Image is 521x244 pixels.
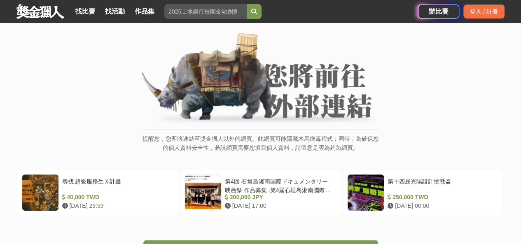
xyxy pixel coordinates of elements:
[388,202,496,210] div: [DATE] 00:00
[225,177,333,193] div: 第4回 石垣島湘南国際ドキュメンタリー映画祭 作品募集 :第4屆石垣島湘南國際紀錄片電影節作品徵集
[102,6,128,17] a: 找活動
[18,170,178,215] a: 尋找 超級服務生Ｘ計畫 40,000 TWD [DATE] 23:59
[343,170,503,215] a: 第十四屆光陽設計挑戰盃 250,000 TWD [DATE] 00:00
[180,170,341,215] a: 第4回 石垣島湘南国際ドキュメンタリー映画祭 作品募集 :第4屆石垣島湘南國際紀錄片電影節作品徵集 200,000 JPY [DATE] 17:00
[388,177,496,193] div: 第十四屆光陽設計挑戰盃
[164,4,247,19] input: 2025土地銀行校園金融創意挑戰賽：從你出發 開啟智慧金融新頁
[62,202,171,210] div: [DATE] 23:59
[62,193,171,202] div: 40,000 TWD
[418,5,459,19] a: 辦比賽
[142,33,379,125] img: External Link Banner
[72,6,98,17] a: 找比賽
[131,6,158,17] a: 作品集
[225,202,333,210] div: [DATE] 17:00
[62,177,171,193] div: 尋找 超級服務生Ｘ計畫
[388,193,496,202] div: 250,000 TWD
[142,134,379,161] p: 提醒您，您即將連結至獎金獵人以外的網頁。此網頁可能隱藏木馬病毒程式；同時，為確保您的個人資料安全性，若該網頁需要您填寫個人資料，請留意是否為釣魚網頁。
[225,193,333,202] div: 200,000 JPY
[463,5,505,19] div: 登入 / 註冊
